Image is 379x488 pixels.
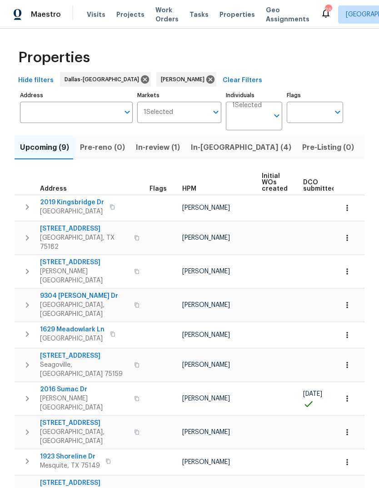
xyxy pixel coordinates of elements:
span: [PERSON_NAME] [182,302,230,308]
button: Open [121,106,134,118]
label: Flags [287,93,343,98]
span: Mesquite, TX 75149 [40,461,100,470]
button: Open [209,106,222,118]
span: [GEOGRAPHIC_DATA] [40,334,105,343]
span: [STREET_ADDRESS] [40,478,129,488]
span: 1629 Meadowlark Ln [40,325,105,334]
span: Clear Filters [223,75,262,86]
span: Geo Assignments [266,5,309,24]
span: Visits [87,10,105,19]
span: Properties [18,53,90,62]
span: [PERSON_NAME] [182,268,230,275]
span: [PERSON_NAME] [182,332,230,338]
button: Open [331,106,344,118]
span: [PERSON_NAME][GEOGRAPHIC_DATA] [40,267,129,285]
label: Individuals [226,93,282,98]
span: [PERSON_NAME] [182,235,230,241]
span: [GEOGRAPHIC_DATA], [GEOGRAPHIC_DATA] [40,428,129,446]
span: DCO submitted [303,179,336,192]
span: Initial WOs created [262,173,288,192]
span: Projects [116,10,145,19]
span: [GEOGRAPHIC_DATA], [GEOGRAPHIC_DATA] [40,301,129,319]
span: [PERSON_NAME] [182,362,230,368]
span: HPM [182,186,196,192]
span: [STREET_ADDRESS] [40,351,129,360]
span: [PERSON_NAME] [182,205,230,211]
span: 9304 [PERSON_NAME] Dr [40,291,129,301]
span: 2016 Sumac Dr [40,385,129,394]
label: Address [20,93,133,98]
div: [PERSON_NAME] [156,72,216,87]
span: Flags [150,186,167,192]
span: 1923 Shoreline Dr [40,452,100,461]
button: Open [270,109,283,122]
span: [STREET_ADDRESS] [40,258,129,267]
span: Work Orders [155,5,179,24]
span: Hide filters [18,75,54,86]
span: [PERSON_NAME] [161,75,208,84]
span: Upcoming (9) [20,141,69,154]
span: [GEOGRAPHIC_DATA], TX 75182 [40,233,129,251]
span: [PERSON_NAME] [182,429,230,435]
span: Address [40,186,67,192]
span: In-[GEOGRAPHIC_DATA] (4) [191,141,291,154]
span: [PERSON_NAME] [182,395,230,402]
div: 26 [325,5,331,15]
span: Pre-Listing (0) [302,141,354,154]
span: [PERSON_NAME][GEOGRAPHIC_DATA] [40,394,129,412]
span: [STREET_ADDRESS] [40,224,129,233]
label: Markets [137,93,222,98]
span: [DATE] [303,391,322,397]
span: 1 Selected [144,108,173,116]
span: 1 Selected [232,102,262,109]
span: [PERSON_NAME] [182,459,230,465]
button: Clear Filters [219,72,266,89]
span: Seagoville, [GEOGRAPHIC_DATA] 75159 [40,360,129,379]
button: Hide filters [15,72,57,89]
span: Properties [219,10,255,19]
span: In-review (1) [136,141,180,154]
span: Dallas-[GEOGRAPHIC_DATA] [65,75,143,84]
span: Pre-reno (0) [80,141,125,154]
span: Tasks [189,11,209,18]
span: 2019 Kingsbridge Dr [40,198,104,207]
span: [GEOGRAPHIC_DATA] [40,207,104,216]
div: Dallas-[GEOGRAPHIC_DATA] [60,72,151,87]
span: [STREET_ADDRESS] [40,419,129,428]
span: Maestro [31,10,61,19]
